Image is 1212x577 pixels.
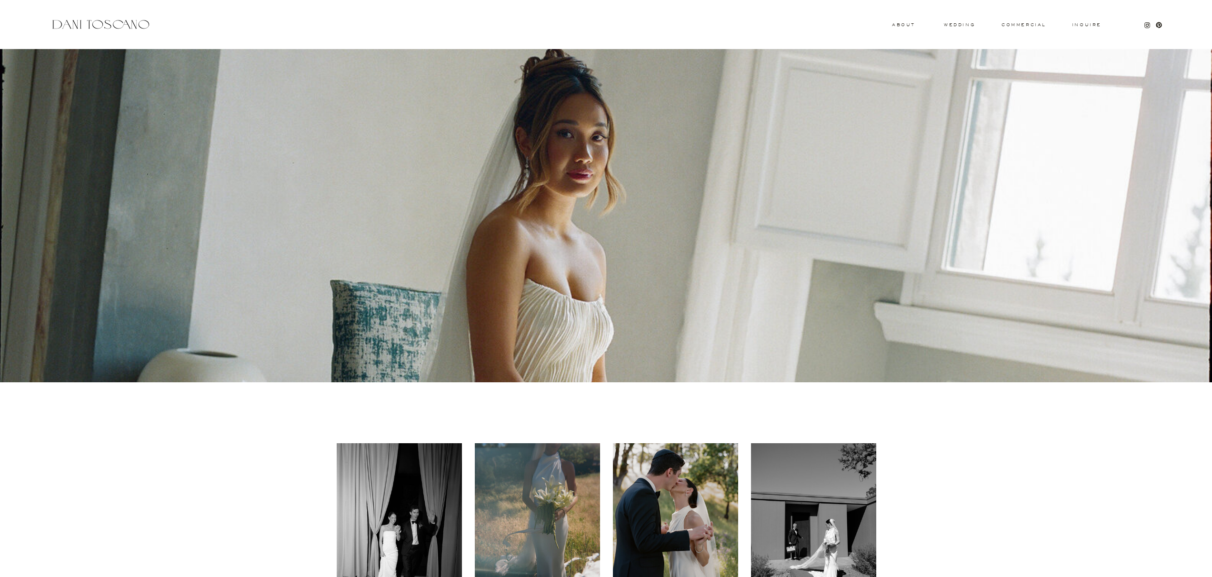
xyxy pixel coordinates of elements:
[1002,23,1045,27] a: commercial
[1072,23,1102,28] a: Inquire
[944,23,975,26] a: wedding
[892,23,913,26] a: About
